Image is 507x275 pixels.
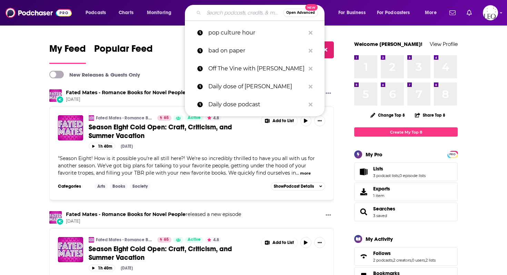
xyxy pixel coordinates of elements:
span: Season Eight Cold Open: Craft, Criticism, and Summer Vacation [89,123,232,140]
a: Season Eight Cold Open: Craft, Criticism, and Summer Vacation [89,245,256,262]
a: 2 podcasts [373,258,392,263]
div: My Pro [366,151,382,158]
button: 4.8 [205,237,221,243]
span: Searches [354,203,458,221]
img: Fated Mates - Romance Books for Novel People [89,237,94,243]
span: Open Advanced [286,11,315,14]
span: Popular Feed [94,43,153,59]
a: Daily dose of [PERSON_NAME] [185,78,325,96]
span: [DATE] [66,218,241,224]
span: Add to List [272,118,294,124]
span: Monitoring [147,8,171,18]
p: Daily dose podcast [208,96,305,114]
a: Society [130,184,150,189]
div: Search podcasts, credits, & more... [191,5,331,21]
span: Lists [354,163,458,181]
button: Show More Button [323,89,334,98]
h3: released a new episode [66,89,241,96]
p: pop culture hour [208,24,305,42]
button: Show More Button [261,237,297,248]
button: 1h 40m [89,265,115,271]
input: Search podcasts, credits, & more... [204,7,283,18]
a: Show notifications dropdown [447,7,458,19]
button: open menu [372,7,420,18]
span: Follows [354,247,458,266]
span: PRO [448,152,457,157]
button: open menu [334,7,374,18]
button: Change Top 8 [366,111,409,119]
span: [DATE] [66,97,241,102]
a: 3 saved [373,213,387,218]
a: 3 podcast lists [373,173,399,178]
img: User Profile [483,5,498,20]
a: Books [110,184,128,189]
div: My Activity [366,236,393,242]
a: PRO [448,151,457,157]
h3: Categories [58,184,89,189]
button: open menu [420,7,445,18]
a: View Profile [430,41,458,47]
span: , [411,258,412,263]
span: Add to List [272,240,294,245]
a: Create My Top 8 [354,127,458,137]
img: Fated Mates - Romance Books for Novel People [49,89,62,102]
a: 2 creators [393,258,411,263]
div: New Episode [56,96,64,103]
p: Daily dose of Dana [208,78,305,96]
img: Season Eight Cold Open: Craft, Criticism, and Summer Vacation [58,237,83,262]
span: ... [296,170,299,176]
span: New [305,4,318,11]
span: " [58,155,315,176]
a: Searches [357,207,370,217]
a: Podchaser - Follow, Share and Rate Podcasts [6,6,72,19]
span: Season Eight! How is it possible you're all still here?! We're so incredibly thrilled to have you... [58,155,315,176]
span: Active [188,236,201,243]
button: open menu [142,7,180,18]
a: 65 [157,237,171,243]
span: Follows [373,250,391,256]
div: [DATE] [121,266,133,271]
img: Fated Mates - Romance Books for Novel People [49,211,62,224]
a: Welcome [PERSON_NAME]! [354,41,423,47]
a: Daily dose podcast [185,96,325,114]
span: Exports [373,186,390,192]
button: Show More Button [323,211,334,220]
a: Season Eight Cold Open: Craft, Criticism, and Summer Vacation [58,115,83,140]
span: Active [188,115,201,121]
a: Searches [373,206,395,212]
span: 1 item [373,193,390,198]
a: Lists [357,167,370,177]
img: Fated Mates - Romance Books for Novel People [89,115,94,121]
button: Show More Button [261,115,297,126]
a: Show notifications dropdown [464,7,475,19]
a: 0 episode lists [399,173,426,178]
span: More [425,8,437,18]
a: Fated Mates - Romance Books for Novel People [66,89,186,96]
a: Fated Mates - Romance Books for Novel People [96,115,153,121]
h3: released a new episode [66,211,241,218]
a: 2 lists [426,258,436,263]
span: For Business [338,8,366,18]
a: pop culture hour [185,24,325,42]
a: Popular Feed [94,43,153,64]
span: Charts [119,8,133,18]
a: Fated Mates - Romance Books for Novel People [66,211,186,217]
div: [DATE] [121,144,133,149]
a: 0 users [412,258,425,263]
span: Podcasts [86,8,106,18]
a: bad on paper [185,42,325,60]
button: Show More Button [314,115,325,126]
a: Follows [357,252,370,261]
span: Logged in as LeoPR [483,5,498,20]
button: ShowPodcast Details [271,182,325,190]
a: Lists [373,166,426,172]
button: Show More Button [314,237,325,248]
